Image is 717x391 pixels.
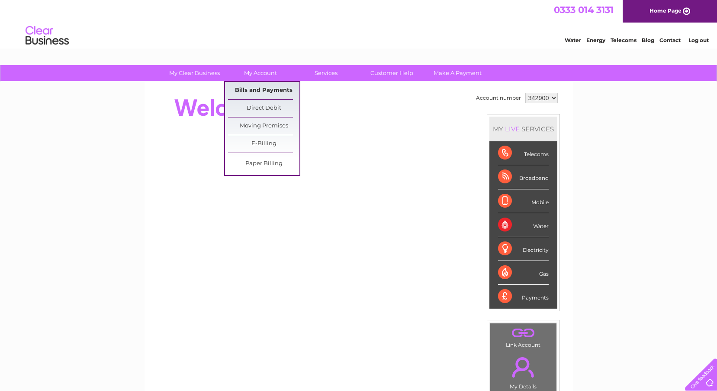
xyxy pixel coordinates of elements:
[489,117,557,141] div: MY SERVICES
[498,165,549,189] div: Broadband
[503,125,521,133] div: LIVE
[586,37,605,43] a: Energy
[228,117,299,135] a: Moving Premises
[611,37,637,43] a: Telecoms
[490,323,557,350] td: Link Account
[422,65,493,81] a: Make A Payment
[565,37,581,43] a: Water
[498,237,549,261] div: Electricity
[159,65,230,81] a: My Clear Business
[474,91,523,105] td: Account number
[228,155,299,173] a: Paper Billing
[492,352,554,382] a: .
[498,141,549,165] div: Telecoms
[290,65,362,81] a: Services
[498,285,549,308] div: Payments
[642,37,654,43] a: Blog
[554,4,614,15] a: 0333 014 3131
[498,261,549,285] div: Gas
[498,189,549,213] div: Mobile
[492,326,554,341] a: .
[498,213,549,237] div: Water
[228,82,299,99] a: Bills and Payments
[688,37,709,43] a: Log out
[228,135,299,153] a: E-Billing
[225,65,296,81] a: My Account
[228,100,299,117] a: Direct Debit
[25,23,69,49] img: logo.png
[659,37,681,43] a: Contact
[356,65,428,81] a: Customer Help
[154,5,563,42] div: Clear Business is a trading name of Verastar Limited (registered in [GEOGRAPHIC_DATA] No. 3667643...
